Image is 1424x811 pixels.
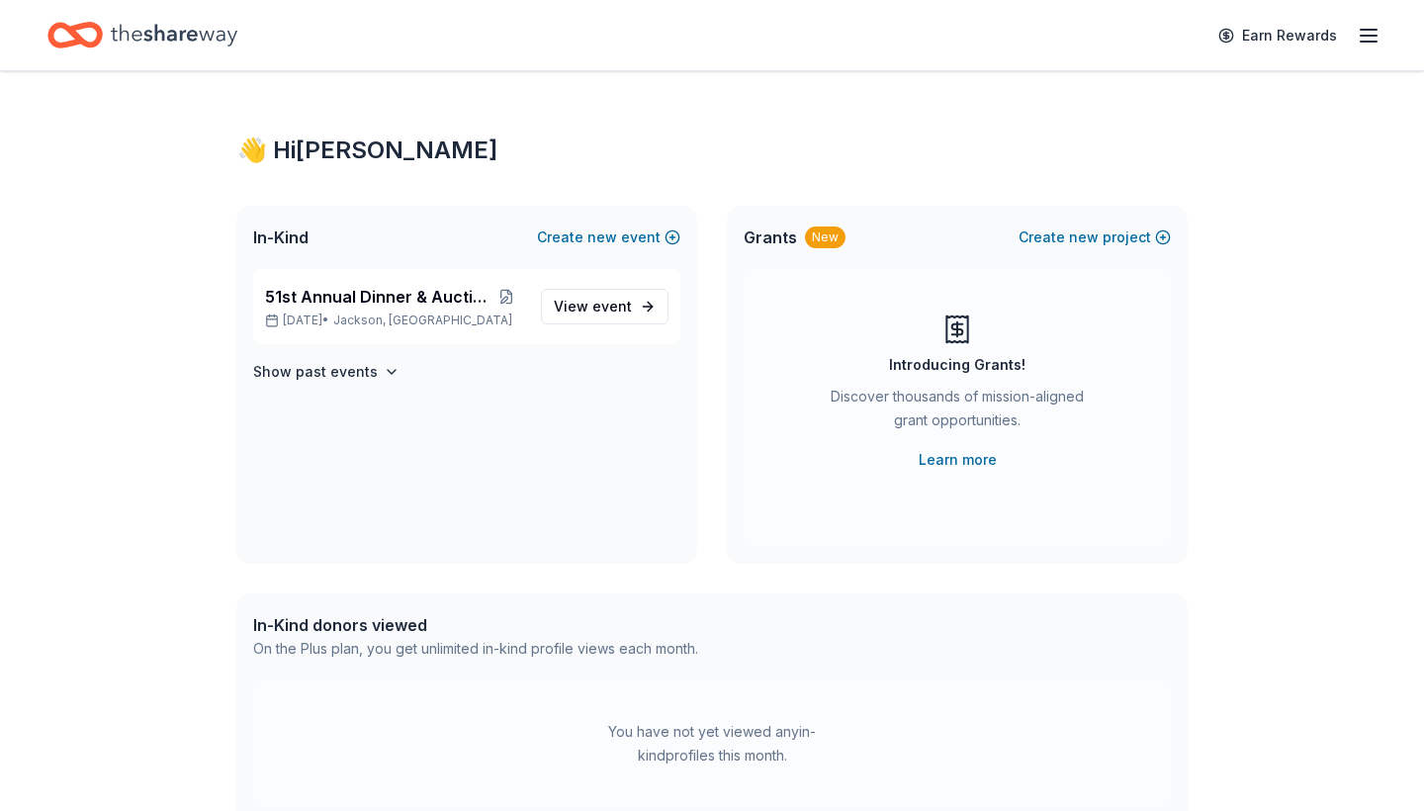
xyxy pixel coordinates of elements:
span: new [587,225,617,249]
span: In-Kind [253,225,309,249]
a: Learn more [919,448,997,472]
div: On the Plus plan, you get unlimited in-kind profile views each month. [253,637,698,661]
span: new [1069,225,1099,249]
a: Home [47,12,237,58]
div: Discover thousands of mission-aligned grant opportunities. [823,385,1092,440]
div: Introducing Grants! [889,353,1025,377]
div: 👋 Hi [PERSON_NAME] [237,135,1187,166]
button: Show past events [253,360,400,384]
div: New [805,226,845,248]
span: Grants [744,225,797,249]
span: View [554,295,632,318]
span: event [592,298,632,315]
p: [DATE] • [265,313,525,328]
h4: Show past events [253,360,378,384]
span: Jackson, [GEOGRAPHIC_DATA] [333,313,512,328]
button: Createnewevent [537,225,680,249]
span: 51st Annual Dinner & Auction [265,285,487,309]
div: In-Kind donors viewed [253,613,698,637]
div: You have not yet viewed any in-kind profiles this month. [588,720,836,767]
button: Createnewproject [1019,225,1171,249]
a: Earn Rewards [1206,18,1349,53]
a: View event [541,289,668,324]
